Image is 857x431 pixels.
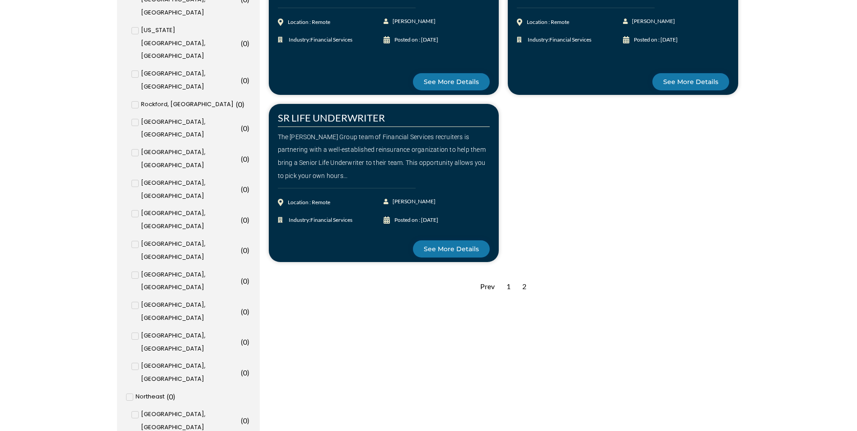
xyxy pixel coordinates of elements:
[241,368,243,377] span: (
[241,39,243,47] span: (
[247,337,249,346] span: )
[141,67,239,94] span: [GEOGRAPHIC_DATA], [GEOGRAPHIC_DATA]
[243,368,247,377] span: 0
[310,36,352,43] span: Financial Services
[243,185,247,193] span: 0
[141,238,239,264] span: [GEOGRAPHIC_DATA], [GEOGRAPHIC_DATA]
[169,392,173,401] span: 0
[141,268,239,295] span: [GEOGRAPHIC_DATA], [GEOGRAPHIC_DATA]
[141,329,239,356] span: [GEOGRAPHIC_DATA], [GEOGRAPHIC_DATA]
[141,360,239,386] span: [GEOGRAPHIC_DATA], [GEOGRAPHIC_DATA]
[141,146,239,172] span: [GEOGRAPHIC_DATA], [GEOGRAPHIC_DATA]
[525,33,591,47] span: Industry:
[413,73,490,90] a: See More Details
[141,207,239,233] span: [GEOGRAPHIC_DATA], [GEOGRAPHIC_DATA]
[241,416,243,425] span: (
[247,215,249,224] span: )
[241,276,243,285] span: (
[241,155,243,163] span: (
[247,124,249,132] span: )
[141,299,239,325] span: [GEOGRAPHIC_DATA], [GEOGRAPHIC_DATA]
[384,195,436,208] a: [PERSON_NAME]
[390,15,436,28] span: [PERSON_NAME]
[394,214,438,227] div: Posted on : [DATE]
[424,79,479,85] span: See More Details
[278,131,490,183] div: The [PERSON_NAME] Group team of Financial Services recruiters is partnering with a well-establish...
[390,195,436,208] span: [PERSON_NAME]
[634,33,678,47] div: Posted on : [DATE]
[527,16,569,29] div: Location : Remote
[518,276,531,298] div: 2
[630,15,675,28] span: [PERSON_NAME]
[247,416,249,425] span: )
[413,240,490,258] a: See More Details
[384,15,436,28] a: [PERSON_NAME]
[247,276,249,285] span: )
[236,100,238,108] span: (
[243,276,247,285] span: 0
[238,100,242,108] span: 0
[243,307,247,316] span: 0
[241,124,243,132] span: (
[243,337,247,346] span: 0
[278,214,384,227] a: Industry:Financial Services
[141,177,239,203] span: [GEOGRAPHIC_DATA], [GEOGRAPHIC_DATA]
[247,155,249,163] span: )
[517,33,623,47] a: Industry:Financial Services
[247,76,249,84] span: )
[242,100,244,108] span: )
[278,33,384,47] a: Industry:Financial Services
[141,116,239,142] span: [GEOGRAPHIC_DATA], [GEOGRAPHIC_DATA]
[136,390,164,403] span: Northeast
[623,15,676,28] a: [PERSON_NAME]
[549,36,591,43] span: Financial Services
[278,112,385,124] a: SR LIFE UNDERWRITER
[247,246,249,254] span: )
[243,416,247,425] span: 0
[286,33,352,47] span: Industry:
[173,392,175,401] span: )
[288,16,330,29] div: Location : Remote
[424,246,479,252] span: See More Details
[243,246,247,254] span: 0
[476,276,499,298] div: Prev
[241,215,243,224] span: (
[247,185,249,193] span: )
[247,368,249,377] span: )
[241,337,243,346] span: (
[167,392,169,401] span: (
[286,214,352,227] span: Industry:
[247,307,249,316] span: )
[241,246,243,254] span: (
[310,216,352,223] span: Financial Services
[663,79,718,85] span: See More Details
[243,124,247,132] span: 0
[243,76,247,84] span: 0
[652,73,729,90] a: See More Details
[241,76,243,84] span: (
[243,215,247,224] span: 0
[243,39,247,47] span: 0
[288,196,330,209] div: Location : Remote
[241,307,243,316] span: (
[141,24,239,63] span: [US_STATE][GEOGRAPHIC_DATA], [GEOGRAPHIC_DATA]
[247,39,249,47] span: )
[241,185,243,193] span: (
[243,155,247,163] span: 0
[502,276,515,298] div: 1
[141,98,234,111] span: Rockford, [GEOGRAPHIC_DATA]
[394,33,438,47] div: Posted on : [DATE]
